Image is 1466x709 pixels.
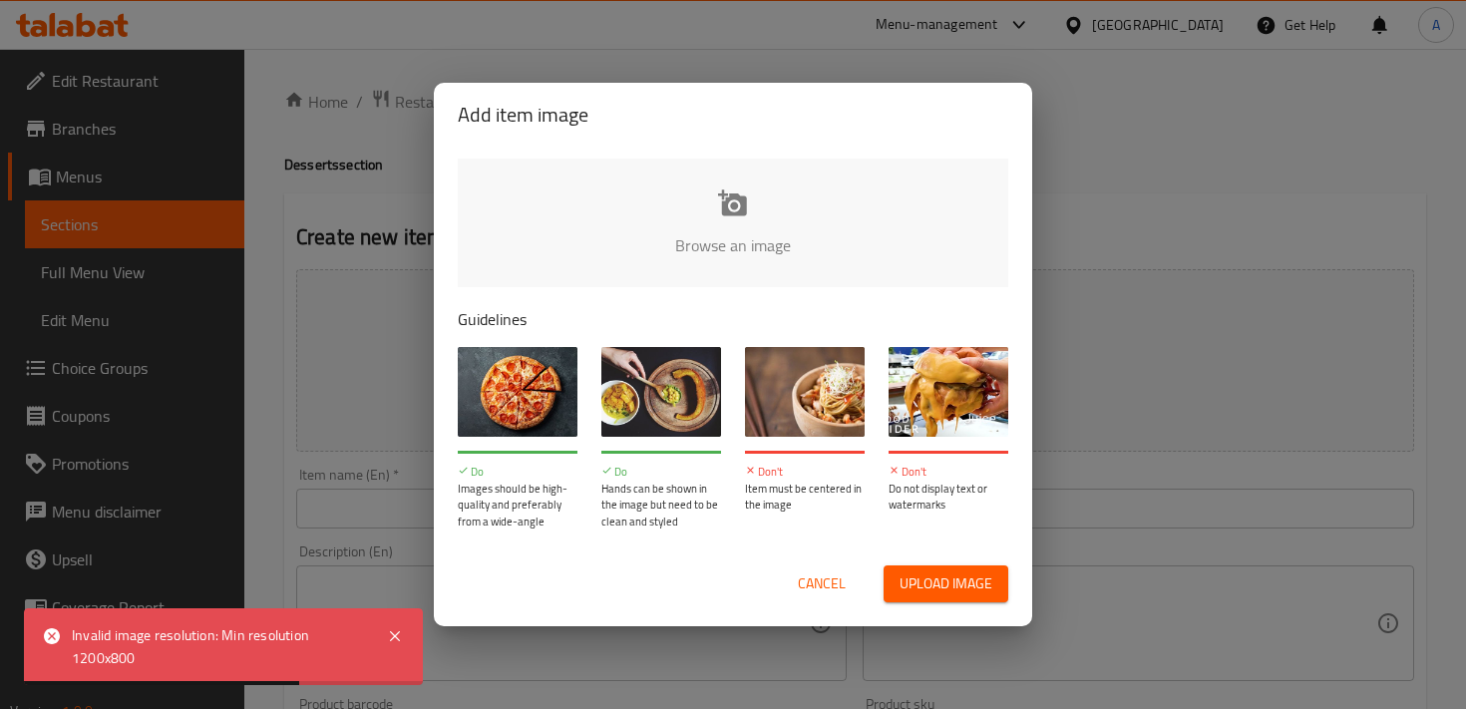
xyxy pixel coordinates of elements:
img: guide-img-1@3x.jpg [458,347,577,437]
p: Images should be high-quality and preferably from a wide-angle [458,481,577,531]
p: Guidelines [458,307,1008,331]
p: Don't [745,464,865,481]
img: guide-img-3@3x.jpg [745,347,865,437]
img: guide-img-2@3x.jpg [601,347,721,437]
div: Invalid image resolution: Min resolution 1200x800 [72,624,367,669]
button: Cancel [790,565,854,602]
h2: Add item image [458,99,1008,131]
img: guide-img-4@3x.jpg [889,347,1008,437]
p: Do [601,464,721,481]
p: Do not display text or watermarks [889,481,1008,514]
p: Do [458,464,577,481]
button: Upload image [884,565,1008,602]
p: Don't [889,464,1008,481]
p: Hands can be shown in the image but need to be clean and styled [601,481,721,531]
p: Item must be centered in the image [745,481,865,514]
span: Cancel [798,571,846,596]
span: Upload image [900,571,992,596]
